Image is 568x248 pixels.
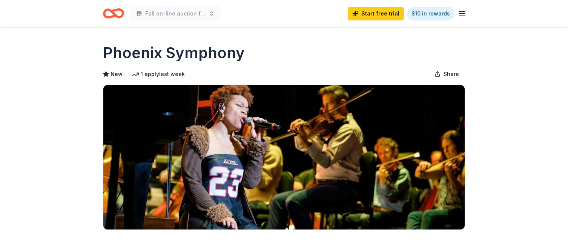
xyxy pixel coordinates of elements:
h1: Phoenix Symphony [103,42,245,64]
a: Home [103,5,124,22]
span: New [111,70,123,79]
span: Fall on-line auction fundraiser [145,9,206,18]
div: 1 apply last week [132,70,185,79]
span: Share [444,70,459,79]
button: Fall on-line auction fundraiser [130,6,221,21]
img: Image for Phoenix Symphony [103,85,465,229]
button: Share [428,67,465,82]
a: $10 in rewards [407,7,454,20]
a: Start free trial [348,7,404,20]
